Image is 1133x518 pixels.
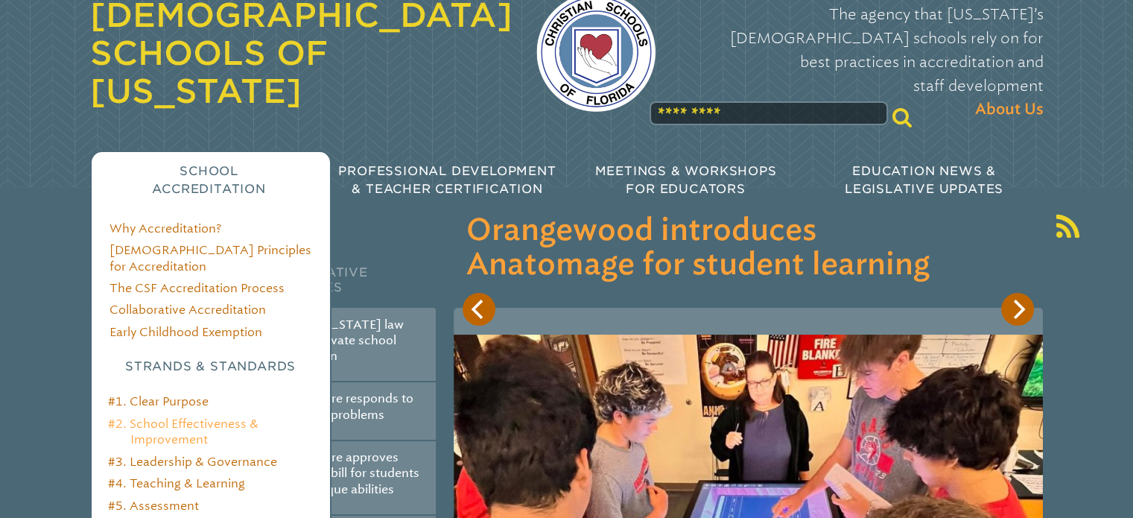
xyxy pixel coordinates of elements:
a: #1. Clear Purpose [108,394,209,408]
a: Early Childhood Exemption [110,325,262,339]
h3: Strands & Standards [110,358,312,376]
a: The CSF Accreditation Process [110,281,285,295]
a: Legislature approves voucher bill for students with unique abilities [281,450,419,496]
button: Previous [463,293,495,326]
a: Legislature responds to voucher problems [281,391,413,421]
a: Collaborative Accreditation [110,303,266,317]
span: Meetings & Workshops for Educators [595,164,777,196]
h3: Orangewood introduces Anatomage for student learning [466,214,1031,282]
span: Education News & Legislative Updates [845,164,1003,196]
h2: Legislative Updates [272,247,436,308]
a: #4. Teaching & Learning [108,476,245,490]
a: #5. Assessment [108,499,199,513]
a: [DEMOGRAPHIC_DATA] Principles for Accreditation [110,243,311,273]
p: The agency that [US_STATE]’s [DEMOGRAPHIC_DATA] schools rely on for best practices in accreditati... [679,2,1044,121]
a: Why Accreditation? [110,221,221,236]
span: Professional Development & Teacher Certification [338,164,556,196]
button: Next [1001,293,1034,326]
a: #3. Leadership & Governance [108,455,277,469]
a: New [US_STATE] law eases private school formation [281,318,404,364]
span: School Accreditation [152,164,265,196]
a: #2. School Effectiveness & Improvement [108,417,258,446]
span: About Us [975,98,1044,121]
